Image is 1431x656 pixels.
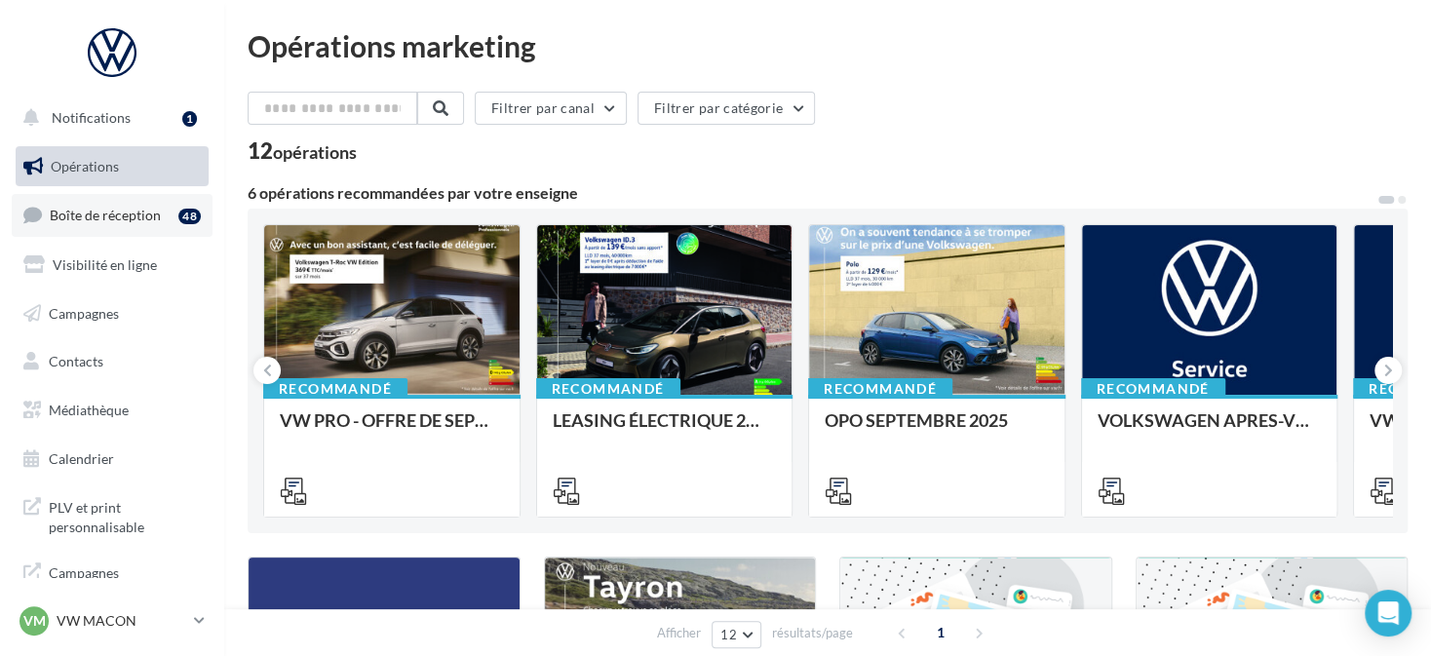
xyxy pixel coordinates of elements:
div: 1 [182,111,197,127]
span: Campagnes [49,304,119,321]
div: 48 [178,209,201,224]
span: PLV et print personnalisable [49,494,201,536]
div: Open Intercom Messenger [1365,590,1412,637]
button: Filtrer par canal [475,92,627,125]
button: 12 [712,621,761,648]
a: PLV et print personnalisable [12,486,213,544]
a: Visibilité en ligne [12,245,213,286]
span: VM [23,611,46,631]
div: LEASING ÉLECTRIQUE 2025 [553,410,777,449]
a: Opérations [12,146,213,187]
a: Campagnes [12,293,213,334]
span: Calendrier [49,450,114,467]
div: Recommandé [536,378,680,400]
span: Contacts [49,353,103,369]
div: opérations [273,143,357,161]
span: 1 [925,617,956,648]
span: Visibilité en ligne [53,256,157,273]
span: résultats/page [772,624,853,642]
button: Filtrer par catégorie [638,92,815,125]
p: VW MACON [57,611,186,631]
a: Médiathèque [12,390,213,431]
div: OPO SEPTEMBRE 2025 [825,410,1049,449]
a: Boîte de réception48 [12,194,213,236]
span: Notifications [52,109,131,126]
div: Recommandé [263,378,407,400]
span: Afficher [657,624,701,642]
div: VW PRO - OFFRE DE SEPTEMBRE 25 [280,410,504,449]
span: Boîte de réception [50,207,161,223]
span: 12 [720,627,737,642]
a: Contacts [12,341,213,382]
div: 6 opérations recommandées par votre enseigne [248,185,1376,201]
span: Médiathèque [49,402,129,418]
span: Campagnes DataOnDemand [49,560,201,601]
button: Notifications 1 [12,97,205,138]
div: Recommandé [1081,378,1225,400]
div: VOLKSWAGEN APRES-VENTE [1098,410,1322,449]
div: Opérations marketing [248,31,1408,60]
a: Calendrier [12,439,213,480]
div: Recommandé [808,378,952,400]
a: Campagnes DataOnDemand [12,552,213,609]
a: VM VW MACON [16,602,209,639]
span: Opérations [51,158,119,174]
div: 12 [248,140,357,162]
